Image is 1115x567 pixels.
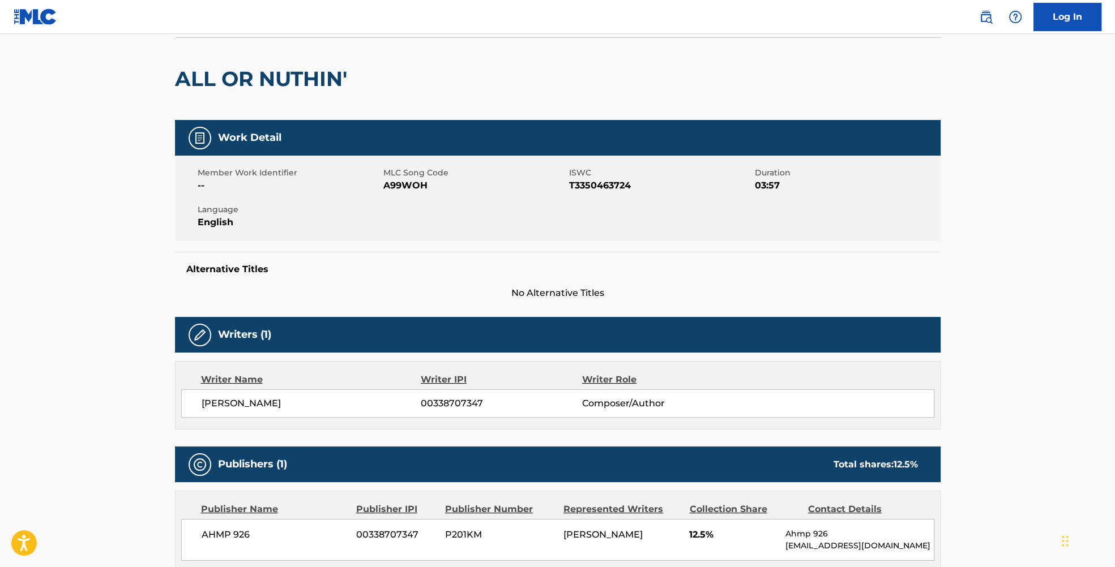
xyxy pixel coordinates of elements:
[186,264,929,275] h5: Alternative Titles
[1058,513,1115,567] iframe: Chat Widget
[383,179,566,192] span: A99WOH
[563,502,681,516] div: Represented Writers
[445,528,555,542] span: P201KM
[356,502,437,516] div: Publisher IPI
[175,286,941,300] span: No Alternative Titles
[1033,3,1101,31] a: Log In
[421,397,582,410] span: 00338707347
[834,458,918,471] div: Total shares:
[1004,6,1027,28] div: Help
[689,528,777,542] span: 12.5%
[979,10,993,24] img: search
[785,540,933,552] p: [EMAIL_ADDRESS][DOMAIN_NAME]
[202,397,421,410] span: [PERSON_NAME]
[1009,10,1022,24] img: help
[201,373,421,386] div: Writer Name
[421,373,582,386] div: Writer IPI
[198,179,381,192] span: --
[1062,524,1069,558] div: Drag
[569,167,752,179] span: ISWC
[894,459,918,470] span: 12.5 %
[445,502,555,516] div: Publisher Number
[689,502,799,516] div: Collection Share
[383,167,566,179] span: MLC Song Code
[569,179,752,192] span: T3350463724
[218,458,287,471] h5: Publishers (1)
[218,131,281,144] h5: Work Detail
[193,131,207,145] img: Work Detail
[808,502,918,516] div: Contact Details
[201,502,348,516] div: Publisher Name
[175,66,353,92] h2: ALL OR NUTHIN'
[198,204,381,216] span: Language
[582,397,729,410] span: Composer/Author
[356,528,437,542] span: 00338707347
[755,179,938,192] span: 03:57
[202,528,348,542] span: AHMP 926
[198,167,381,179] span: Member Work Identifier
[193,458,207,471] img: Publishers
[755,167,938,179] span: Duration
[563,529,643,540] span: [PERSON_NAME]
[975,6,997,28] a: Public Search
[193,328,207,342] img: Writers
[198,216,381,229] span: English
[14,8,57,25] img: MLC Logo
[582,373,729,386] div: Writer Role
[218,328,271,341] h5: Writers (1)
[785,528,933,540] p: Ahmp 926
